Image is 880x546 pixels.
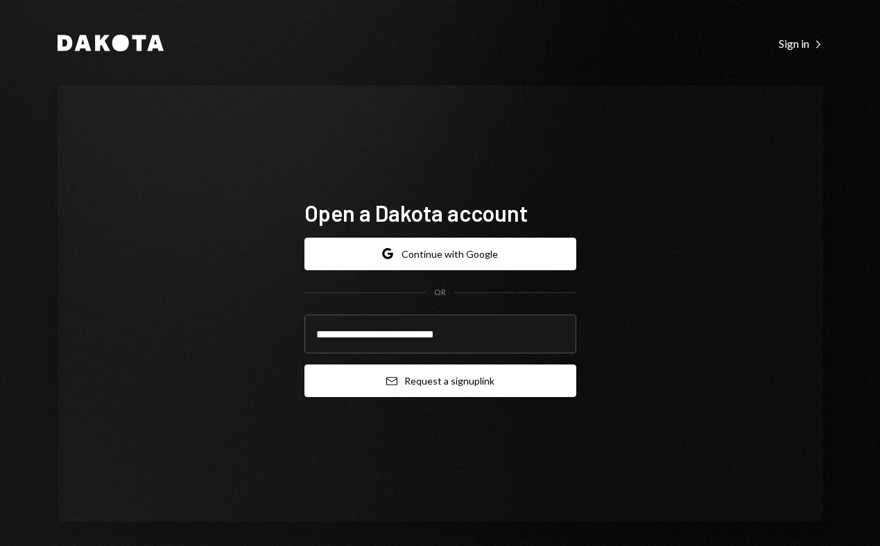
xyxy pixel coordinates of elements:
[434,287,446,299] div: OR
[779,37,823,51] div: Sign in
[304,199,576,227] h1: Open a Dakota account
[304,364,576,397] button: Request a signuplink
[779,35,823,51] a: Sign in
[304,238,576,270] button: Continue with Google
